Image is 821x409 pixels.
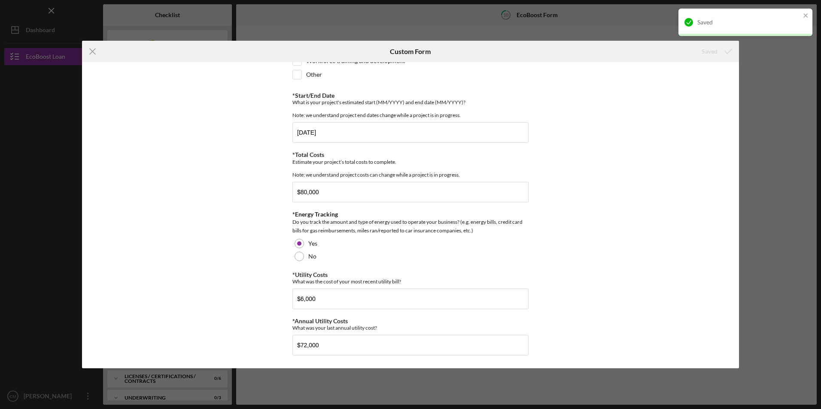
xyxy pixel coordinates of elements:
[693,43,739,60] button: Saved
[292,211,529,218] div: *Energy Tracking
[702,43,718,60] div: Saved
[308,253,316,260] label: No
[292,151,324,158] label: *Total Costs
[803,12,809,20] button: close
[306,70,322,79] label: Other
[697,19,800,26] div: Saved
[292,325,529,331] div: What was your last annual utility cost?
[292,92,334,99] label: *Start/End Date
[390,48,431,55] h6: Custom Form
[292,159,529,178] div: Estimate your project’s total costs to complete. Note: we understand project costs can change whi...
[292,317,348,325] label: *Annual Utility Costs
[292,271,328,278] label: *Utility Costs
[308,240,317,247] label: Yes
[292,278,529,285] div: What was the cost of your most recent utility bill?
[292,218,529,235] div: Do you track the amount and type of energy used to operate your business? (e.g. energy bills, cre...
[292,99,529,118] div: What is your project's estimated start (MM/YYYY) and end date (MM/YYYY)? Note: we understand proj...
